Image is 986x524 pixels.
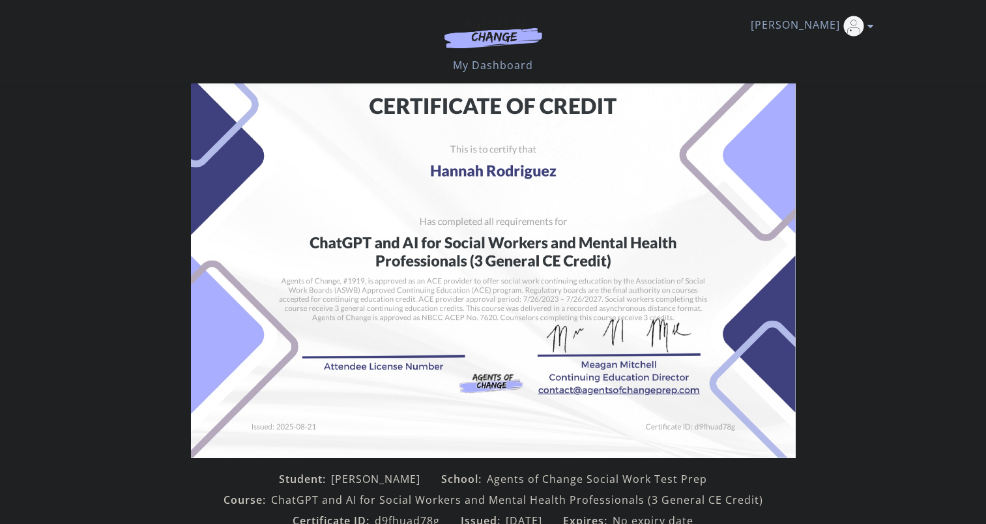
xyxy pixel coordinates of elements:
span: Agents of Change Social Work Test Prep [487,471,707,487]
img: Agents of Change Logo [431,18,556,48]
span: Course: [224,492,271,508]
a: My Dashboard [453,58,533,72]
a: Toggle menu [751,16,867,36]
span: Student: [279,471,331,487]
span: ChatGPT and AI for Social Workers and Mental Health Professionals (3 General CE Credit) [271,492,763,508]
span: School: [441,471,487,487]
span: [PERSON_NAME] [331,471,420,487]
img: Certificate [191,31,796,458]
